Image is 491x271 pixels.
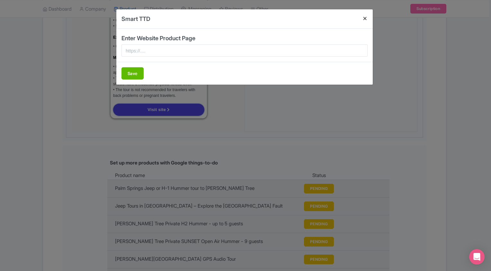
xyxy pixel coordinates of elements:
div: Enter Website Product Page [121,34,368,42]
button: Close [357,9,373,28]
div: Open Intercom Messenger [469,249,485,265]
button: Save [121,67,144,79]
h4: Smart TTD [121,14,150,23]
input: https://.... [121,44,368,57]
